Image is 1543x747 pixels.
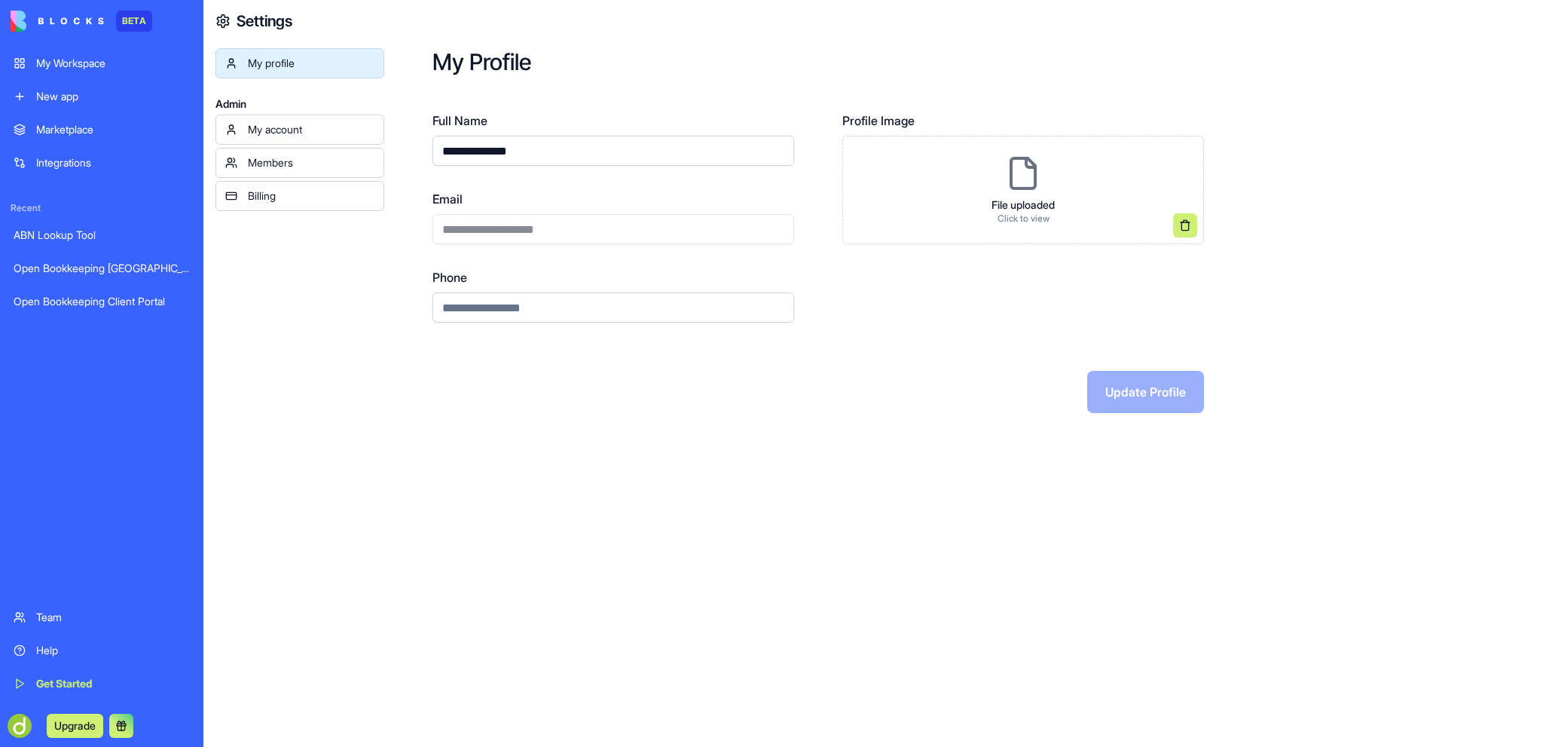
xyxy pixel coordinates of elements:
a: Billing [215,181,384,211]
a: My account [215,115,384,145]
div: Open Bookkeeping Client Portal [14,294,190,309]
div: Get Started [36,676,190,691]
div: ABN Lookup Tool [14,228,190,243]
a: Help [5,635,199,666]
button: Upgrade [47,714,103,738]
a: Get Started [5,669,199,699]
a: My Workspace [5,48,199,78]
a: Marketplace [5,115,199,145]
div: New app [36,89,190,104]
div: Billing [248,188,374,204]
div: File uploadedClick to view [842,136,1204,244]
a: ABN Lookup Tool [5,220,199,250]
h2: My Profile [432,48,1495,75]
div: Members [248,155,374,170]
h4: Settings [237,11,292,32]
div: Marketplace [36,122,190,137]
div: Open Bookkeeping [GEOGRAPHIC_DATA] Mentor Platform [14,261,190,276]
a: My profile [215,48,384,78]
label: Profile Image [842,112,1204,130]
img: logo [11,11,104,32]
a: Team [5,602,199,632]
div: My account [248,122,374,137]
a: Open Bookkeeping Client Portal [5,286,199,317]
div: Help [36,643,190,658]
label: Phone [432,268,794,286]
div: My Workspace [36,56,190,71]
a: Members [215,148,384,178]
div: Integrations [36,155,190,170]
div: Team [36,610,190,625]
div: My profile [248,56,374,71]
div: BETA [116,11,152,32]
img: ACg8ocKLiuxVlZxYqIFm0sXpc2U2V2xjLcGUMZAI5jTIVym1qABw4lvf=s96-c [8,714,32,738]
span: Admin [215,96,384,112]
label: Full Name [432,112,794,130]
label: Email [432,190,794,208]
p: Click to view [991,213,1055,225]
a: Integrations [5,148,199,178]
a: Open Bookkeeping [GEOGRAPHIC_DATA] Mentor Platform [5,253,199,283]
a: New app [5,81,199,112]
span: Recent [5,202,199,214]
a: Upgrade [47,718,103,733]
a: BETA [11,11,152,32]
p: File uploaded [991,197,1055,213]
